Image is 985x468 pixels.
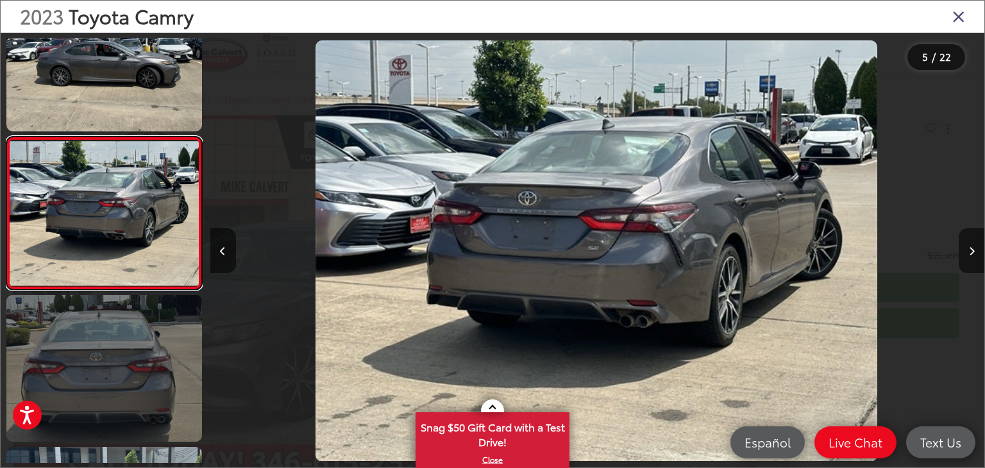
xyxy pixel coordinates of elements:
span: Snag $50 Gift Card with a Test Drive! [417,414,568,453]
a: Text Us [906,426,975,458]
span: Español [738,434,797,450]
button: Next image [959,228,984,273]
a: Español [730,426,805,458]
div: 2023 Toyota Camry SE 4 [210,40,984,462]
span: 5 [922,49,928,63]
button: Previous image [210,228,236,273]
i: Close gallery [952,8,965,24]
img: 2023 Toyota Camry SE [316,40,877,462]
span: / [930,53,937,62]
span: Text Us [914,434,968,450]
span: 2023 [20,2,63,29]
img: 2023 Toyota Camry SE [8,141,201,285]
span: 22 [939,49,951,63]
a: Live Chat [814,426,897,458]
span: Toyota Camry [69,2,194,29]
span: Live Chat [822,434,889,450]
